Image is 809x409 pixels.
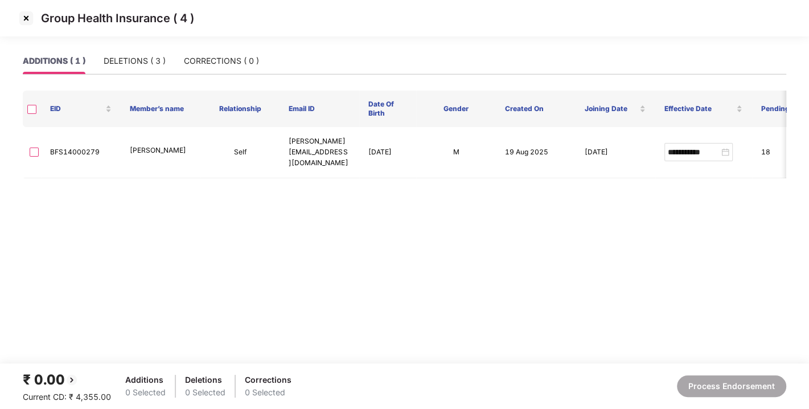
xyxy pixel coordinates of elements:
th: EID [41,91,121,127]
td: [DATE] [576,127,655,178]
td: Self [200,127,280,178]
span: Joining Date [585,104,638,113]
div: Additions [125,374,166,386]
th: Member’s name [121,91,200,127]
th: Gender [416,91,496,127]
p: Group Health Insurance ( 4 ) [41,11,194,25]
td: BFS14000279 [41,127,121,178]
td: M [416,127,496,178]
div: 0 Selected [125,386,166,399]
div: ₹ 0.00 [23,369,111,391]
div: CORRECTIONS ( 0 ) [184,55,259,67]
div: 0 Selected [245,386,291,399]
button: Process Endorsement [677,375,786,397]
div: DELETIONS ( 3 ) [104,55,166,67]
div: 0 Selected [185,386,225,399]
img: svg+xml;base64,PHN2ZyBpZD0iQmFjay0yMHgyMCIgeG1sbnM9Imh0dHA6Ly93d3cudzMub3JnLzIwMDAvc3ZnIiB3aWR0aD... [65,373,79,387]
th: Joining Date [576,91,655,127]
th: Relationship [200,91,280,127]
p: [PERSON_NAME] [130,145,191,156]
th: Email ID [280,91,359,127]
span: Effective Date [664,104,734,113]
td: 19 Aug 2025 [496,127,576,178]
img: svg+xml;base64,PHN2ZyBpZD0iQ3Jvc3MtMzJ4MzIiIHhtbG5zPSJodHRwOi8vd3d3LnczLm9yZy8yMDAwL3N2ZyIgd2lkdG... [17,9,35,27]
span: Current CD: ₹ 4,355.00 [23,392,111,402]
th: Effective Date [655,91,751,127]
div: ADDITIONS ( 1 ) [23,55,85,67]
span: EID [50,104,103,113]
td: [PERSON_NAME][EMAIL_ADDRESS][DOMAIN_NAME] [280,127,359,178]
div: Corrections [245,374,291,386]
td: [DATE] [359,127,416,178]
th: Date Of Birth [359,91,416,127]
th: Created On [496,91,576,127]
div: Deletions [185,374,225,386]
